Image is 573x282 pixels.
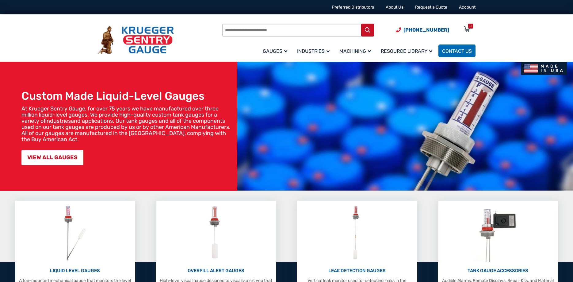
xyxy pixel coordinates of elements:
[345,204,369,262] img: Leak Detection Gauges
[438,44,476,57] a: Contact Us
[159,267,273,274] p: OVERFILL ALERT GAUGES
[259,44,293,58] a: Gauges
[297,48,330,54] span: Industries
[47,118,71,124] a: industries
[202,204,230,262] img: Overfill Alert Gauges
[237,62,573,191] img: bg_hero_bannerksentry
[403,27,449,33] span: [PHONE_NUMBER]
[263,48,287,54] span: Gauges
[21,150,83,165] a: VIEW ALL GAUGES
[18,267,132,274] p: LIQUID LEVEL GAUGES
[470,24,472,29] div: 0
[332,5,374,10] a: Preferred Distributors
[21,89,234,102] h1: Custom Made Liquid-Level Gauges
[441,267,555,274] p: TANK GAUGE ACCESSORIES
[386,5,403,10] a: About Us
[459,5,476,10] a: Account
[21,106,234,142] p: At Krueger Sentry Gauge, for over 75 years we have manufactured over three million liquid-level g...
[293,44,336,58] a: Industries
[377,44,438,58] a: Resource Library
[59,204,91,262] img: Liquid Level Gauges
[339,48,371,54] span: Machining
[98,26,174,54] img: Krueger Sentry Gauge
[381,48,432,54] span: Resource Library
[415,5,447,10] a: Request a Quote
[442,48,472,54] span: Contact Us
[521,62,567,75] img: Made In USA
[336,44,377,58] a: Machining
[473,204,523,262] img: Tank Gauge Accessories
[396,26,449,34] a: Phone Number (920) 434-8860
[300,267,414,274] p: LEAK DETECTION GAUGES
